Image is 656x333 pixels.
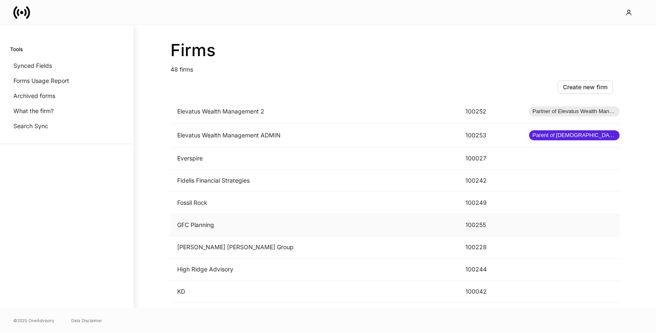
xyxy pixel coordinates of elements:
[10,45,23,53] h6: Tools
[558,80,613,94] button: Create new firm
[459,147,522,170] td: 100027
[10,119,124,134] a: Search Sync
[459,192,522,214] td: 100249
[170,60,620,74] p: 48 firms
[13,77,69,85] p: Forms Usage Report
[10,58,124,73] a: Synced Fields
[170,236,459,258] td: [PERSON_NAME] [PERSON_NAME] Group
[170,258,459,281] td: High Ridge Advisory
[13,317,54,324] span: © 2025 OneAdvisory
[529,131,620,139] span: Parent of [DEMOGRAPHIC_DATA] firms
[170,303,459,325] td: Kingsview
[170,170,459,192] td: Fidelis Financial Strategies
[459,258,522,281] td: 100244
[459,170,522,192] td: 100242
[13,107,54,115] p: What the firm?
[459,214,522,236] td: 100255
[459,303,522,325] td: 100033
[13,62,52,70] p: Synced Fields
[459,124,522,147] td: 100253
[13,92,55,100] p: Archived forms
[10,103,124,119] a: What the firm?
[170,192,459,214] td: Fossil Rock
[459,281,522,303] td: 100042
[71,317,102,324] a: Data Disclaimer
[170,147,459,170] td: Everspire
[459,100,522,124] td: 100252
[10,88,124,103] a: Archived forms
[10,73,124,88] a: Forms Usage Report
[170,214,459,236] td: GFC Planning
[459,236,522,258] td: 100228
[529,107,620,116] span: Partner of Elevatus Wealth Management ADMIN
[170,100,459,124] td: Elevatus Wealth Management 2
[170,281,459,303] td: KD
[563,83,607,91] div: Create new firm
[170,124,459,147] td: Elevatus Wealth Management ADMIN
[170,40,620,60] h2: Firms
[13,122,48,130] p: Search Sync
